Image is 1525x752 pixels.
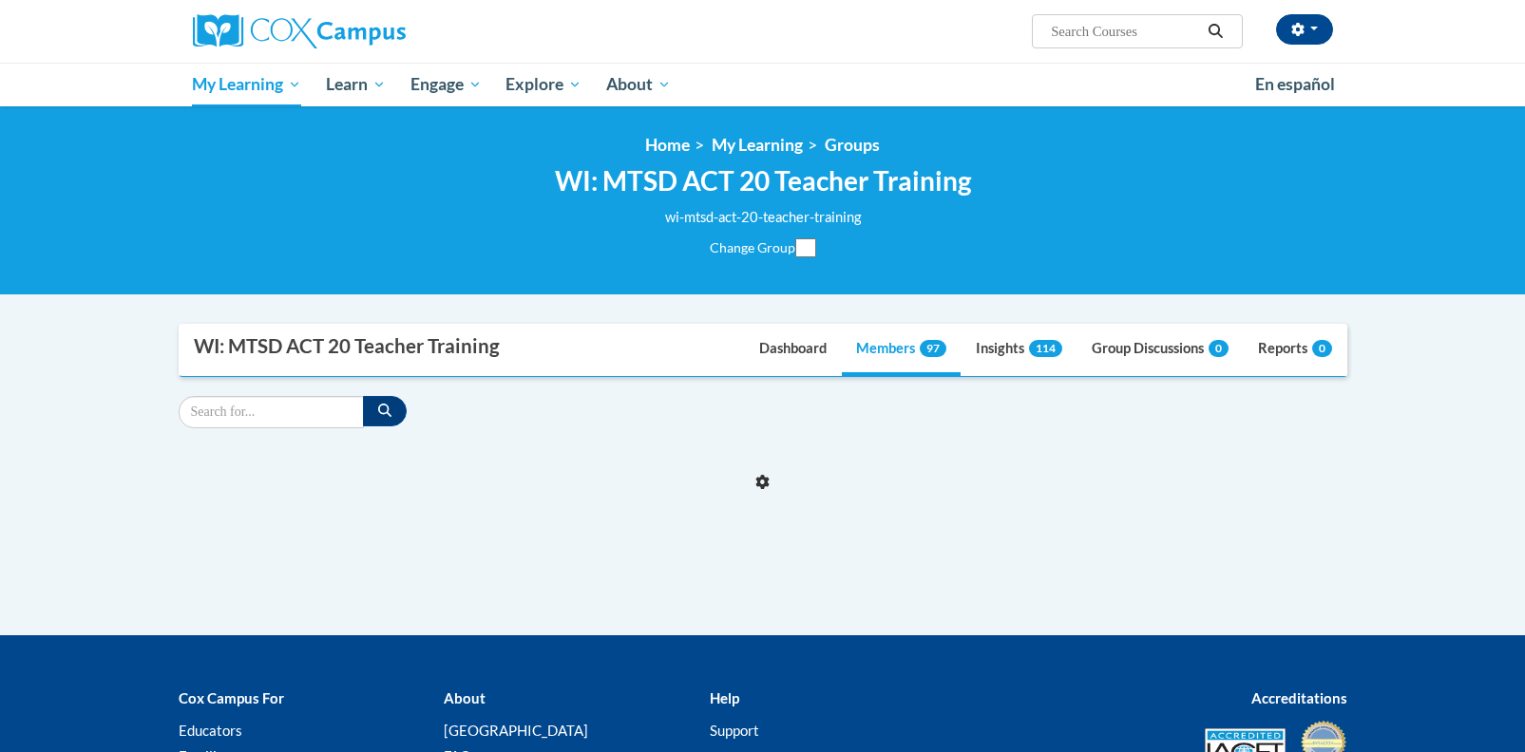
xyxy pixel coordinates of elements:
[1251,689,1347,706] b: Accreditations
[712,135,803,155] a: My Learning
[594,63,683,106] a: About
[505,73,581,96] span: Explore
[1029,340,1062,357] span: 114
[1049,20,1201,43] input: Search Courses
[1244,325,1346,376] a: Reports0
[1255,74,1335,94] span: En español
[179,722,242,739] a: Educators
[398,63,494,106] a: Engage
[920,340,946,357] span: 97
[194,334,500,358] div: WI: MTSD ACT 20 Teacher Training
[825,135,880,155] a: Groups
[192,73,301,96] span: My Learning
[314,63,398,106] a: Learn
[710,722,759,739] a: Support
[606,73,671,96] span: About
[710,689,739,706] b: Help
[444,722,588,739] a: [GEOGRAPHIC_DATA]
[444,689,486,706] b: About
[962,325,1077,376] a: Insights114
[1077,325,1243,376] a: Group Discussions0
[645,135,690,155] a: Home
[164,63,1362,106] div: Main menu
[555,207,971,228] div: wi-mtsd-act-20-teacher-training
[179,689,284,706] b: Cox Campus For
[493,63,594,106] a: Explore
[1312,340,1332,357] span: 0
[326,73,386,96] span: Learn
[181,63,315,106] a: My Learning
[410,73,482,96] span: Engage
[1276,14,1333,45] button: Account Settings
[179,396,364,428] input: Search
[193,14,406,48] img: Cox Campus
[745,325,841,376] a: Dashboard
[1209,340,1229,357] span: 0
[710,237,795,258] label: Change Group
[363,396,407,426] button: Search
[1201,20,1230,43] button: Search
[555,165,971,197] h2: WI: MTSD ACT 20 Teacher Training
[1243,65,1347,104] a: En español
[842,325,961,376] a: Members97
